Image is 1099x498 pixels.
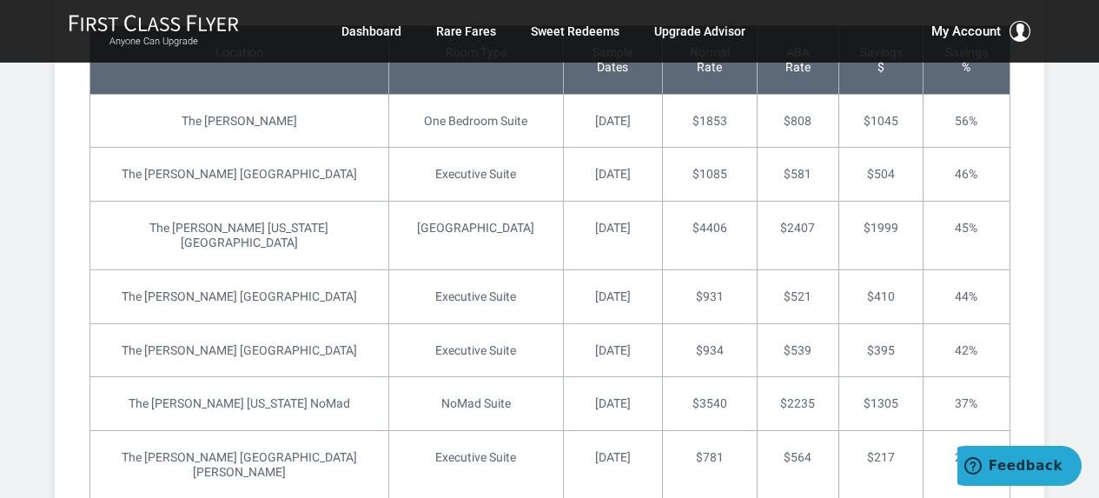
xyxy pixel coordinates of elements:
[757,377,838,431] td: $2235
[563,94,662,148] td: [DATE]
[757,94,838,148] td: $808
[662,323,757,377] td: $934
[89,148,388,202] td: The [PERSON_NAME] [GEOGRAPHIC_DATA]
[654,16,745,47] a: Upgrade Advisor
[563,202,662,270] td: [DATE]
[388,148,563,202] td: Executive Suite
[931,21,1030,42] button: My Account
[563,323,662,377] td: [DATE]
[89,323,388,377] td: The [PERSON_NAME] [GEOGRAPHIC_DATA]
[757,323,838,377] td: $539
[924,94,1010,148] td: 56%
[388,202,563,270] td: [GEOGRAPHIC_DATA]
[89,377,388,431] td: The [PERSON_NAME] [US_STATE] NoMad
[757,148,838,202] td: $581
[838,323,924,377] td: $395
[69,14,239,32] img: First Class Flyer
[838,377,924,431] td: $1305
[757,269,838,323] td: $521
[69,36,239,48] small: Anyone Can Upgrade
[531,16,619,47] a: Sweet Redeems
[662,269,757,323] td: $931
[957,446,1082,489] iframe: Opens a widget where you can find more information
[341,16,401,47] a: Dashboard
[563,269,662,323] td: [DATE]
[89,269,388,323] td: The [PERSON_NAME] [GEOGRAPHIC_DATA]
[662,148,757,202] td: $1085
[89,94,388,148] td: The [PERSON_NAME]
[924,323,1010,377] td: 42%
[838,202,924,270] td: $1999
[388,323,563,377] td: Executive Suite
[563,148,662,202] td: [DATE]
[924,377,1010,431] td: 37%
[924,202,1010,270] td: 45%
[931,21,1001,42] span: My Account
[436,16,496,47] a: Rare Fares
[563,377,662,431] td: [DATE]
[757,202,838,270] td: $2407
[838,148,924,202] td: $504
[388,377,563,431] td: NoMad Suite
[662,94,757,148] td: $1853
[388,94,563,148] td: One Bedroom Suite
[69,14,239,49] a: First Class FlyerAnyone Can Upgrade
[388,269,563,323] td: Executive Suite
[89,202,388,270] td: The [PERSON_NAME] [US_STATE][GEOGRAPHIC_DATA]
[924,148,1010,202] td: 46%
[838,94,924,148] td: $1045
[924,269,1010,323] td: 44%
[838,269,924,323] td: $410
[662,202,757,270] td: $4406
[662,377,757,431] td: $3540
